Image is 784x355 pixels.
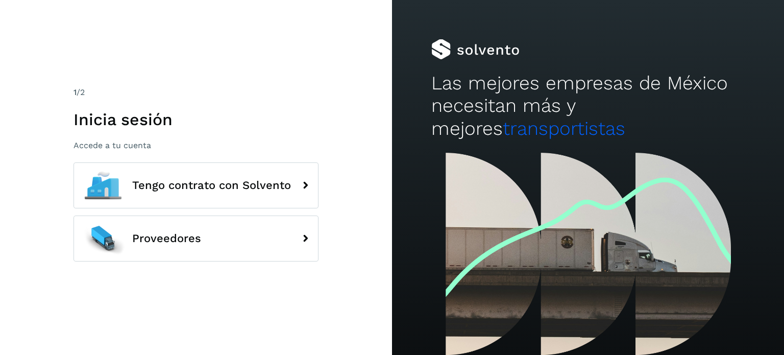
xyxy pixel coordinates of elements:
[73,110,318,129] h1: Inicia sesión
[431,72,745,140] h2: Las mejores empresas de México necesitan más y mejores
[73,140,318,150] p: Accede a tu cuenta
[73,162,318,208] button: Tengo contrato con Solvento
[73,87,77,97] span: 1
[73,216,318,262] button: Proveedores
[132,179,291,192] span: Tengo contrato con Solvento
[73,86,318,99] div: /2
[503,117,625,139] span: transportistas
[132,232,201,245] span: Proveedores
